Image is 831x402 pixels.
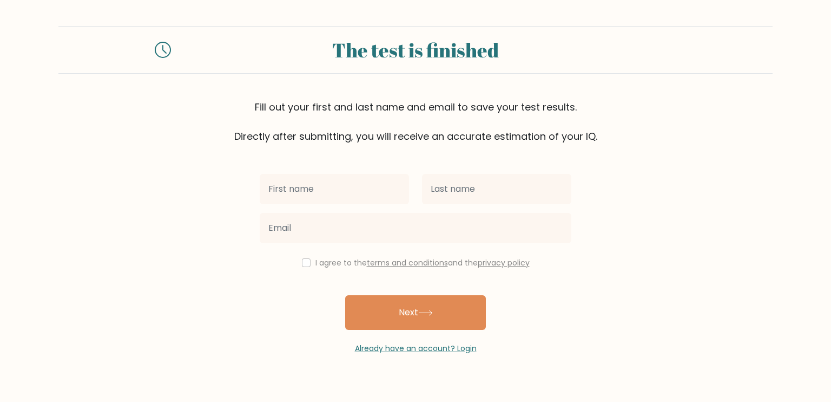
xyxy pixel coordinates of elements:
button: Next [345,295,486,330]
a: terms and conditions [367,257,448,268]
div: Fill out your first and last name and email to save your test results. Directly after submitting,... [58,100,773,144]
a: privacy policy [478,257,530,268]
a: Already have an account? Login [355,343,477,354]
label: I agree to the and the [315,257,530,268]
input: First name [260,174,409,204]
input: Last name [422,174,571,204]
div: The test is finished [184,35,647,64]
input: Email [260,213,571,243]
